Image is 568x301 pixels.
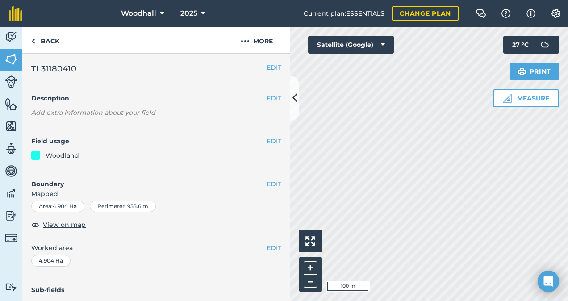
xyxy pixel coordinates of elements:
[5,164,17,178] img: svg+xml;base64,PD94bWwgdmVyc2lvbj0iMS4wIiBlbmNvZGluZz0idXRmLTgiPz4KPCEtLSBHZW5lcmF0b3I6IEFkb2JlIE...
[5,142,17,155] img: svg+xml;base64,PD94bWwgdmVyc2lvbj0iMS4wIiBlbmNvZGluZz0idXRmLTgiPz4KPCEtLSBHZW5lcmF0b3I6IEFkb2JlIE...
[223,27,290,53] button: More
[267,93,281,103] button: EDIT
[5,187,17,200] img: svg+xml;base64,PD94bWwgdmVyc2lvbj0iMS4wIiBlbmNvZGluZz0idXRmLTgiPz4KPCEtLSBHZW5lcmF0b3I6IEFkb2JlIE...
[121,8,156,19] span: Woodhall
[503,36,559,54] button: 27 °C
[5,283,17,291] img: svg+xml;base64,PD94bWwgdmVyc2lvbj0iMS4wIiBlbmNvZGluZz0idXRmLTgiPz4KPCEtLSBHZW5lcmF0b3I6IEFkb2JlIE...
[5,209,17,222] img: svg+xml;base64,PD94bWwgdmVyc2lvbj0iMS4wIiBlbmNvZGluZz0idXRmLTgiPz4KPCEtLSBHZW5lcmF0b3I6IEFkb2JlIE...
[22,27,68,53] a: Back
[392,6,459,21] a: Change plan
[5,30,17,44] img: svg+xml;base64,PD94bWwgdmVyc2lvbj0iMS4wIiBlbmNvZGluZz0idXRmLTgiPz4KPCEtLSBHZW5lcmF0b3I6IEFkb2JlIE...
[510,63,560,80] button: Print
[22,170,267,189] h4: Boundary
[22,285,290,295] h4: Sub-fields
[31,36,35,46] img: svg+xml;base64,PHN2ZyB4bWxucz0iaHR0cDovL3d3dy53My5vcmcvMjAwMC9zdmciIHdpZHRoPSI5IiBoZWlnaHQ9IjI0Ii...
[493,89,559,107] button: Measure
[5,75,17,88] img: svg+xml;base64,PD94bWwgdmVyc2lvbj0iMS4wIiBlbmNvZGluZz0idXRmLTgiPz4KPCEtLSBHZW5lcmF0b3I6IEFkb2JlIE...
[9,6,22,21] img: fieldmargin Logo
[305,236,315,246] img: Four arrows, one pointing top left, one top right, one bottom right and the last bottom left
[501,9,511,18] img: A question mark icon
[31,63,76,75] span: TL31180410
[46,150,79,160] div: Woodland
[267,136,281,146] button: EDIT
[476,9,486,18] img: Two speech bubbles overlapping with the left bubble in the forefront
[551,9,561,18] img: A cog icon
[180,8,197,19] span: 2025
[538,271,559,292] div: Open Intercom Messenger
[308,36,394,54] button: Satellite (Google)
[304,8,384,18] span: Current plan : ESSENTIALS
[31,243,281,253] span: Worked area
[512,36,529,54] span: 27 ° C
[267,243,281,253] button: EDIT
[304,261,317,275] button: +
[536,36,554,54] img: svg+xml;base64,PD94bWwgdmVyc2lvbj0iMS4wIiBlbmNvZGluZz0idXRmLTgiPz4KPCEtLSBHZW5lcmF0b3I6IEFkb2JlIE...
[90,201,156,212] div: Perimeter : 955.6 m
[5,97,17,111] img: svg+xml;base64,PHN2ZyB4bWxucz0iaHR0cDovL3d3dy53My5vcmcvMjAwMC9zdmciIHdpZHRoPSI1NiIgaGVpZ2h0PSI2MC...
[526,8,535,19] img: svg+xml;base64,PHN2ZyB4bWxucz0iaHR0cDovL3d3dy53My5vcmcvMjAwMC9zdmciIHdpZHRoPSIxNyIgaGVpZ2h0PSIxNy...
[31,109,155,117] em: Add extra information about your field
[43,220,86,230] span: View on map
[31,255,71,267] div: 4.904 Ha
[22,189,290,199] span: Mapped
[304,275,317,288] button: –
[267,63,281,72] button: EDIT
[31,93,281,103] h4: Description
[5,232,17,244] img: svg+xml;base64,PD94bWwgdmVyc2lvbj0iMS4wIiBlbmNvZGluZz0idXRmLTgiPz4KPCEtLSBHZW5lcmF0b3I6IEFkb2JlIE...
[241,36,250,46] img: svg+xml;base64,PHN2ZyB4bWxucz0iaHR0cDovL3d3dy53My5vcmcvMjAwMC9zdmciIHdpZHRoPSIyMCIgaGVpZ2h0PSIyNC...
[267,179,281,189] button: EDIT
[503,94,512,103] img: Ruler icon
[5,120,17,133] img: svg+xml;base64,PHN2ZyB4bWxucz0iaHR0cDovL3d3dy53My5vcmcvMjAwMC9zdmciIHdpZHRoPSI1NiIgaGVpZ2h0PSI2MC...
[5,53,17,66] img: svg+xml;base64,PHN2ZyB4bWxucz0iaHR0cDovL3d3dy53My5vcmcvMjAwMC9zdmciIHdpZHRoPSI1NiIgaGVpZ2h0PSI2MC...
[31,219,86,230] button: View on map
[31,219,39,230] img: svg+xml;base64,PHN2ZyB4bWxucz0iaHR0cDovL3d3dy53My5vcmcvMjAwMC9zdmciIHdpZHRoPSIxOCIgaGVpZ2h0PSIyNC...
[31,136,267,146] h4: Field usage
[518,66,526,77] img: svg+xml;base64,PHN2ZyB4bWxucz0iaHR0cDovL3d3dy53My5vcmcvMjAwMC9zdmciIHdpZHRoPSIxOSIgaGVpZ2h0PSIyNC...
[31,201,84,212] div: Area : 4.904 Ha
